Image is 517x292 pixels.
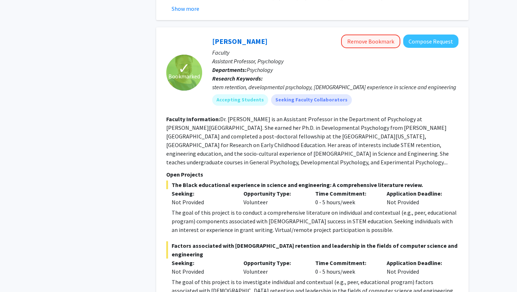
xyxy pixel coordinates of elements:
mat-chip: Seeking Faculty Collaborators [271,94,352,106]
iframe: Chat [5,260,31,287]
span: Psychology [247,66,273,73]
button: Show more [172,4,199,13]
span: ✓ [178,65,190,72]
span: The Black educational experience in science and engineering: A comprehensive literature review. [166,181,458,189]
b: Research Keywords: [212,75,263,82]
div: Not Provided [172,267,233,276]
div: Not Provided [381,189,453,206]
p: Application Deadline: [387,189,448,198]
p: Time Commitment: [315,189,376,198]
p: Seeking: [172,189,233,198]
p: Assistant Professor, Psychology [212,57,458,65]
p: Faculty [212,48,458,57]
p: Opportunity Type: [243,259,304,267]
a: [PERSON_NAME] [212,37,267,46]
p: Open Projects [166,170,458,179]
div: Not Provided [381,259,453,276]
b: Departments: [212,66,247,73]
div: Volunteer [238,259,310,276]
div: Volunteer [238,189,310,206]
p: Seeking: [172,259,233,267]
b: Faculty Information: [166,115,220,123]
p: Opportunity Type: [243,189,304,198]
span: Bookmarked [168,72,200,81]
div: Not Provided [172,198,233,206]
div: 0 - 5 hours/week [310,259,382,276]
span: Factors associated with [DEMOGRAPHIC_DATA] retention and leadership in the fields of computer sci... [166,241,458,259]
mat-chip: Accepting Students [212,94,268,106]
fg-read-more: Dr. [PERSON_NAME] is an Assistant Professor in the Department of Psychology at [PERSON_NAME][GEOG... [166,115,449,166]
div: 0 - 5 hours/week [310,189,382,206]
button: Remove Bookmark [341,35,400,48]
div: stem retention, developmental psychology, [DEMOGRAPHIC_DATA] experience in science and engineering [212,83,458,91]
p: Application Deadline: [387,259,448,267]
button: Compose Request to Karen Watkins-Lewis [403,35,458,48]
p: Time Commitment: [315,259,376,267]
p: The goal of this project is to conduct a comprehensive literature on individual and contextual (e... [172,208,458,234]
